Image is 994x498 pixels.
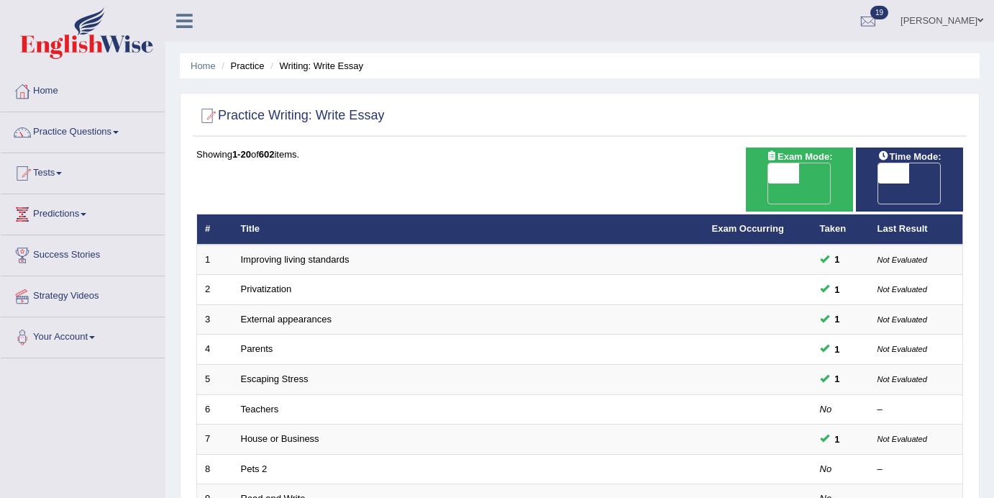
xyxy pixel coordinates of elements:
[196,105,384,127] h2: Practice Writing: Write Essay
[829,312,846,327] span: You can still take this question
[259,149,275,160] b: 602
[197,394,233,425] td: 6
[241,433,319,444] a: House or Business
[712,223,784,234] a: Exam Occurring
[218,59,264,73] li: Practice
[232,149,251,160] b: 1-20
[241,463,268,474] a: Pets 2
[1,153,165,189] a: Tests
[1,276,165,312] a: Strategy Videos
[829,252,846,267] span: You can still take this question
[870,6,888,19] span: 19
[877,315,927,324] small: Not Evaluated
[191,60,216,71] a: Home
[820,404,832,415] em: No
[197,425,233,455] td: 7
[196,148,963,161] div: Showing of items.
[829,282,846,297] span: You can still take this question
[829,371,846,386] span: You can still take this question
[197,304,233,335] td: 3
[197,454,233,484] td: 8
[233,214,704,245] th: Title
[241,404,279,415] a: Teachers
[746,148,853,212] div: Show exams occurring in exams
[1,317,165,353] a: Your Account
[241,254,350,265] a: Improving living standards
[877,435,927,443] small: Not Evaluated
[870,214,963,245] th: Last Result
[241,373,309,384] a: Escaping Stress
[877,375,927,384] small: Not Evaluated
[267,59,363,73] li: Writing: Write Essay
[241,343,273,354] a: Parents
[877,463,955,476] div: –
[812,214,870,245] th: Taken
[1,235,165,271] a: Success Stories
[877,403,955,417] div: –
[197,365,233,395] td: 5
[877,285,927,294] small: Not Evaluated
[1,112,165,148] a: Practice Questions
[197,214,233,245] th: #
[241,284,292,294] a: Privatization
[820,463,832,474] em: No
[760,149,838,164] span: Exam Mode:
[241,314,332,325] a: External appearances
[1,71,165,107] a: Home
[872,149,947,164] span: Time Mode:
[197,275,233,305] td: 2
[1,194,165,230] a: Predictions
[829,432,846,447] span: You can still take this question
[877,255,927,264] small: Not Evaluated
[197,245,233,275] td: 1
[877,345,927,353] small: Not Evaluated
[829,342,846,357] span: You can still take this question
[197,335,233,365] td: 4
